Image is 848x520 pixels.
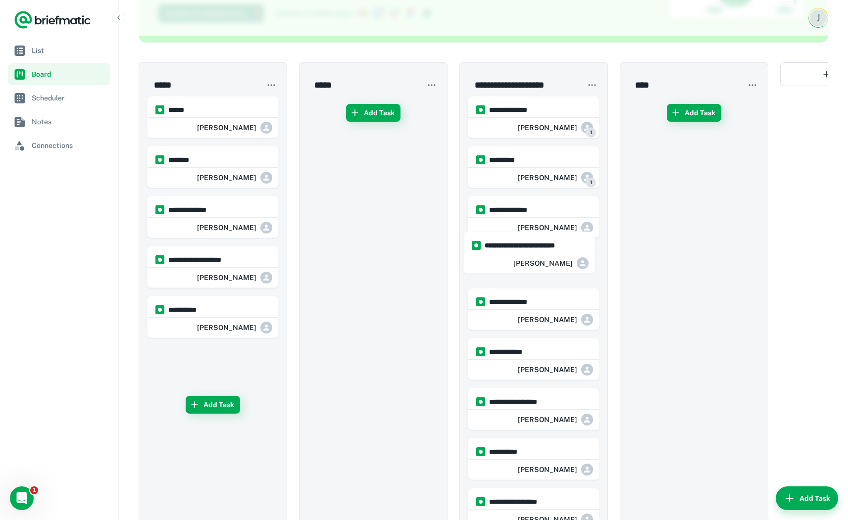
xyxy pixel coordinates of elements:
span: Connections [32,140,106,151]
button: Add Task [346,104,400,122]
a: List [8,40,110,61]
button: Add Task [776,486,838,510]
a: Logo [14,10,91,30]
button: Add Task [667,104,721,122]
a: Board [8,63,110,85]
a: Connections [8,135,110,156]
a: Scheduler [8,87,110,109]
span: Board [32,69,106,80]
button: Add Task [186,396,240,414]
iframe: Intercom live chat [10,486,34,510]
span: Notes [32,116,106,127]
a: Notes [8,111,110,133]
span: 1 [30,486,38,494]
span: List [32,45,106,56]
span: Scheduler [32,93,106,103]
button: Account button [808,8,828,28]
div: J [810,9,827,26]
